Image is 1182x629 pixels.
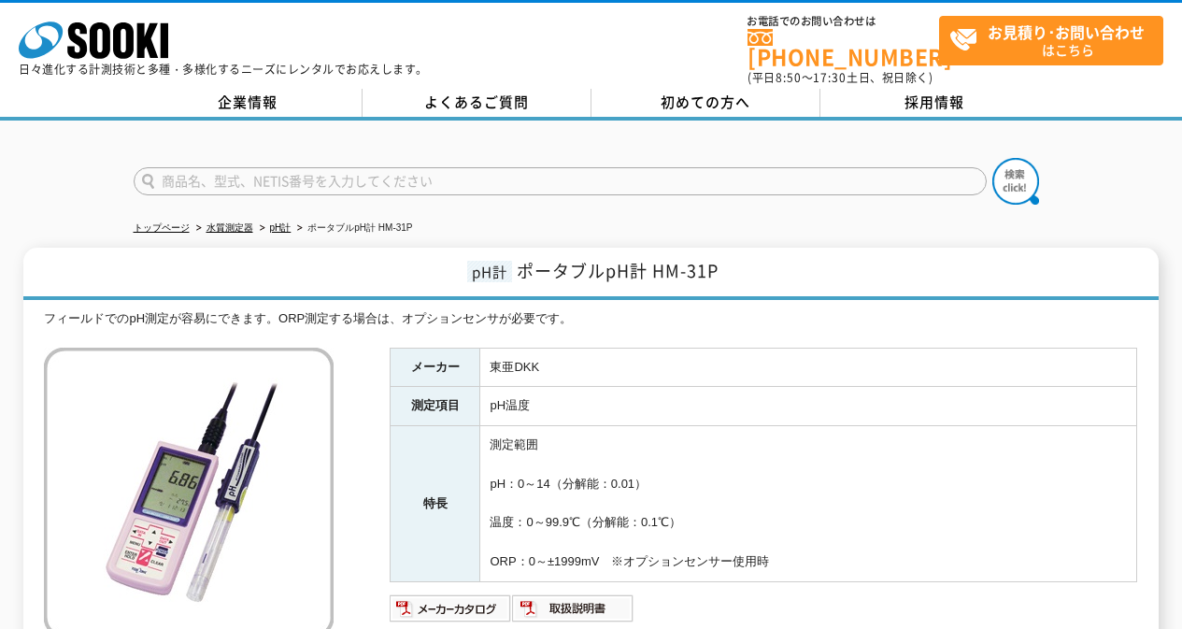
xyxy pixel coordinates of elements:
a: メーカーカタログ [390,606,512,620]
strong: お見積り･お問い合わせ [988,21,1145,43]
input: 商品名、型式、NETIS番号を入力してください [134,167,987,195]
span: (平日 ～ 土日、祝日除く) [748,69,933,86]
span: 初めての方へ [661,92,750,112]
div: フィールドでのpH測定が容易にできます。ORP測定する場合は、オプションセンサが必要です。 [44,309,1137,329]
a: よくあるご質問 [363,89,591,117]
a: 初めての方へ [591,89,820,117]
span: 17:30 [813,69,847,86]
a: お見積り･お問い合わせはこちら [939,16,1163,65]
img: メーカーカタログ [390,593,512,623]
a: pH計 [270,222,292,233]
a: 採用情報 [820,89,1049,117]
span: ポータブルpH計 HM-31P [517,258,719,283]
th: 特長 [391,426,480,582]
span: pH計 [467,261,512,282]
td: pH温度 [480,387,1137,426]
td: 東亜DKK [480,348,1137,387]
img: 取扱説明書 [512,593,634,623]
p: 日々進化する計測技術と多種・多様化するニーズにレンタルでお応えします。 [19,64,428,75]
a: [PHONE_NUMBER] [748,29,939,67]
span: はこちら [949,17,1162,64]
a: トップページ [134,222,190,233]
th: 測定項目 [391,387,480,426]
th: メーカー [391,348,480,387]
a: 水質測定器 [206,222,253,233]
a: 取扱説明書 [512,606,634,620]
span: 8:50 [776,69,802,86]
a: 企業情報 [134,89,363,117]
img: btn_search.png [992,158,1039,205]
span: お電話でのお問い合わせは [748,16,939,27]
li: ポータブルpH計 HM-31P [293,219,412,238]
td: 測定範囲 pH：0～14（分解能：0.01） 温度：0～99.9℃（分解能：0.1℃） ORP：0～±1999mV ※オプションセンサー使用時 [480,426,1137,582]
